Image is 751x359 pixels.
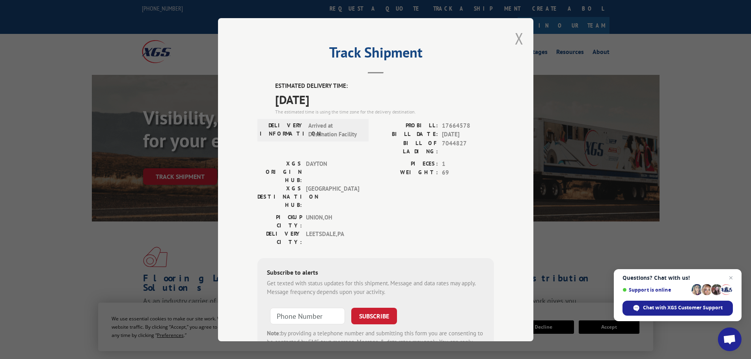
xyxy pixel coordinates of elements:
label: BILL OF LADING: [376,139,438,155]
span: DAYTON [306,159,359,184]
label: XGS ORIGIN HUB: [257,159,302,184]
div: Chat with XGS Customer Support [622,301,733,316]
label: BILL DATE: [376,130,438,139]
h2: Track Shipment [257,47,494,62]
label: WEIGHT: [376,168,438,177]
strong: Note: [267,329,281,337]
span: 7044827 [442,139,494,155]
span: Questions? Chat with us! [622,275,733,281]
span: 1 [442,159,494,168]
span: Chat with XGS Customer Support [643,304,723,311]
span: [DATE] [442,130,494,139]
div: Open chat [718,327,742,351]
span: Close chat [726,273,736,283]
label: PIECES: [376,159,438,168]
label: DELIVERY CITY: [257,229,302,246]
div: The estimated time is using the time zone for the delivery destination. [275,108,494,115]
span: Arrived at Destination Facility [308,121,362,139]
button: Close modal [515,28,524,49]
div: Subscribe to alerts [267,267,485,279]
label: XGS DESTINATION HUB: [257,184,302,209]
div: Get texted with status updates for this shipment. Message and data rates may apply. Message frequ... [267,279,485,296]
span: [GEOGRAPHIC_DATA] [306,184,359,209]
label: PROBILL: [376,121,438,130]
span: 69 [442,168,494,177]
span: [DATE] [275,90,494,108]
div: by providing a telephone number and submitting this form you are consenting to be contacted by SM... [267,329,485,355]
label: ESTIMATED DELIVERY TIME: [275,82,494,91]
span: 17664578 [442,121,494,130]
span: Support is online [622,287,689,293]
input: Phone Number [270,307,345,324]
label: PICKUP CITY: [257,213,302,229]
button: SUBSCRIBE [351,307,397,324]
span: LEETSDALE , PA [306,229,359,246]
label: DELIVERY INFORMATION: [260,121,304,139]
span: UNION , OH [306,213,359,229]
